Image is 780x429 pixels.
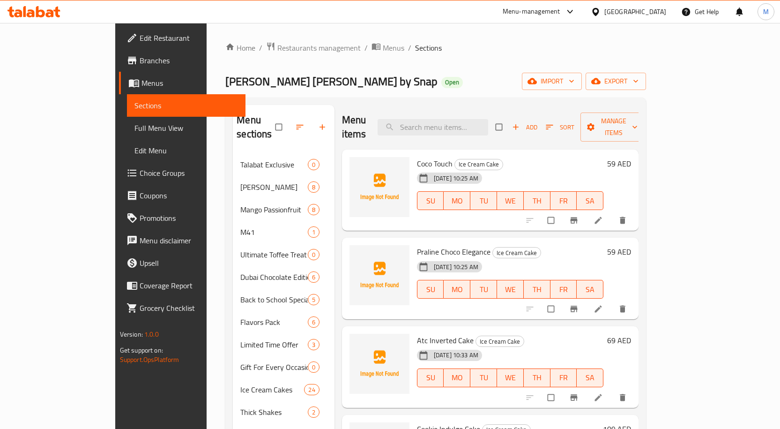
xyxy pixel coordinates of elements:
span: Select section [490,118,510,136]
a: Menu disclaimer [119,229,245,252]
span: Ultimate Toffee Treat [240,249,307,260]
span: Atc Inverted Cake [417,333,474,347]
a: Support.OpsPlatform [120,354,179,366]
span: Select all sections [270,118,290,136]
span: Select to update [542,300,562,318]
button: delete [612,387,635,408]
div: Limited Time Offer3 [233,333,334,356]
span: 6 [308,318,319,327]
a: Edit Menu [127,139,245,162]
span: 1.0.0 [144,328,159,340]
button: WE [497,191,524,210]
span: Mango Passionfruit [240,204,307,215]
div: items [308,316,319,328]
button: import [522,73,582,90]
div: items [308,339,319,350]
span: Flavors Pack [240,316,307,328]
a: Restaurants management [266,42,361,54]
div: items [308,294,319,305]
a: Coverage Report [119,274,245,297]
span: Select to update [542,211,562,229]
div: Thick Shakes2 [233,401,334,423]
img: Atc Inverted Cake [349,334,409,394]
button: WE [497,369,524,387]
span: MO [447,371,467,384]
div: Back to School Special5 [233,288,334,311]
span: Ice Cream Cake [476,336,524,347]
span: FR [554,283,573,296]
span: Ice Cream Cake [455,159,503,170]
li: / [259,42,262,53]
span: TH [527,194,547,208]
button: SU [417,280,444,299]
a: Menus [119,72,245,94]
span: Promotions [140,212,238,224]
div: [GEOGRAPHIC_DATA] [604,7,666,17]
span: WE [501,371,520,384]
div: items [308,226,319,238]
div: Ice Cream Cake [454,159,503,170]
span: [PERSON_NAME] [240,181,307,193]
span: [DATE] 10:33 AM [430,351,482,360]
a: Choice Groups [119,162,245,184]
a: Edit Restaurant [119,27,245,49]
span: TU [474,371,493,384]
button: MO [444,369,470,387]
div: items [308,361,319,373]
span: Add [512,122,537,133]
button: SA [577,191,603,210]
button: MO [444,280,470,299]
button: Branch-specific-item [564,210,586,231]
a: Edit menu item [594,393,605,402]
a: Branches [119,49,245,72]
span: Full Menu View [134,122,238,134]
div: M411 [233,221,334,243]
a: Promotions [119,207,245,229]
a: Grocery Checklist [119,297,245,319]
span: Ice Cream Cake [493,248,541,258]
span: Upsell [140,257,238,269]
span: 6 [308,273,319,282]
div: Dubai Chocolate Edition6 [233,266,334,288]
span: 0 [308,250,319,259]
div: Gift For Every Occasion0 [233,356,334,378]
span: Get support on: [120,344,163,356]
span: 0 [308,160,319,169]
button: TU [470,191,497,210]
span: M [763,7,769,17]
a: Edit menu item [594,304,605,314]
div: Back to School Special [240,294,307,305]
span: Ice Cream Cakes [240,384,304,395]
span: Praline Choco Elegance [417,245,490,259]
h6: 59 AED [607,157,631,170]
div: Menu-management [503,6,560,17]
span: Edit Menu [134,145,238,156]
span: Add item [510,120,540,135]
div: Ultimate Toffee Treat0 [233,243,334,266]
button: Sort [543,120,577,135]
button: FR [550,369,577,387]
span: 2 [308,408,319,417]
button: SA [577,369,603,387]
span: Sections [134,100,238,111]
span: Restaurants management [277,42,361,53]
span: Sort items [540,120,580,135]
button: Branch-specific-item [564,387,586,408]
span: Dubai Chocolate Edition [240,271,307,283]
span: Sort [546,122,574,133]
span: Menu disclaimer [140,235,238,246]
span: MO [447,283,467,296]
span: TU [474,283,493,296]
button: SA [577,280,603,299]
div: [PERSON_NAME]8 [233,176,334,198]
button: TH [524,369,550,387]
span: Sections [415,42,442,53]
div: Mango Passionfruit8 [233,198,334,221]
span: FR [554,194,573,208]
span: Thick Shakes [240,406,307,418]
span: Coupons [140,190,238,201]
span: SA [580,283,600,296]
button: export [586,73,646,90]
